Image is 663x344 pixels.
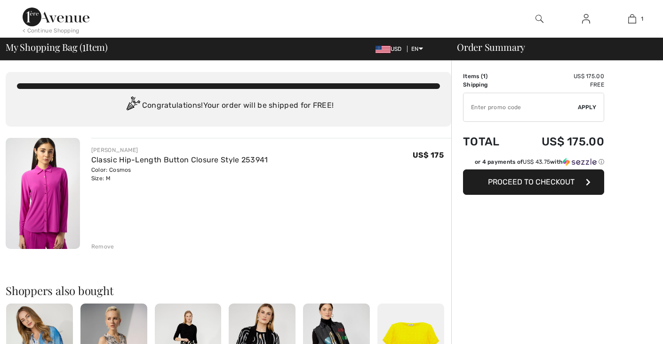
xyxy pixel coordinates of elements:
[23,26,80,35] div: < Continue Shopping
[578,103,597,112] span: Apply
[91,166,268,183] div: Color: Cosmos Size: M
[463,80,515,89] td: Shipping
[463,169,604,195] button: Proceed to Checkout
[475,158,604,166] div: or 4 payments of with
[609,13,655,24] a: 1
[6,42,108,52] span: My Shopping Bag ( Item)
[563,158,597,166] img: Sezzle
[463,72,515,80] td: Items ( )
[483,73,486,80] span: 1
[515,72,604,80] td: US$ 175.00
[91,155,268,164] a: Classic Hip-Length Button Closure Style 253941
[628,13,636,24] img: My Bag
[6,138,80,249] img: Classic Hip-Length Button Closure Style 253941
[535,13,543,24] img: search the website
[515,80,604,89] td: Free
[123,96,142,115] img: Congratulation2.svg
[17,96,440,115] div: Congratulations! Your order will be shipped for FREE!
[6,285,451,296] h2: Shoppers also bought
[582,13,590,24] img: My Info
[463,126,515,158] td: Total
[488,177,575,186] span: Proceed to Checkout
[23,8,89,26] img: 1ère Avenue
[463,158,604,169] div: or 4 payments ofUS$ 43.75withSezzle Click to learn more about Sezzle
[575,13,598,25] a: Sign In
[641,15,643,23] span: 1
[446,42,657,52] div: Order Summary
[375,46,391,53] img: US Dollar
[463,93,578,121] input: Promo code
[515,126,604,158] td: US$ 175.00
[523,159,550,165] span: US$ 43.75
[411,46,423,52] span: EN
[91,146,268,154] div: [PERSON_NAME]
[413,151,444,160] span: US$ 175
[82,40,86,52] span: 1
[91,242,114,251] div: Remove
[375,46,406,52] span: USD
